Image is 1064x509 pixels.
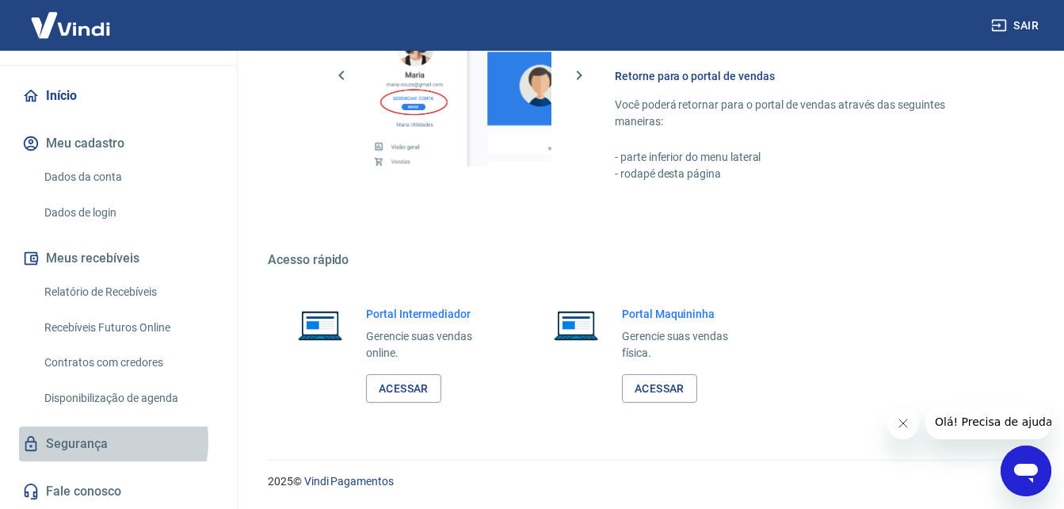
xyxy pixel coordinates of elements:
[1001,446,1051,496] iframe: Botão para abrir a janela de mensagens
[304,475,394,488] a: Vindi Pagamentos
[543,306,609,344] img: Imagem de um notebook aberto
[19,126,218,161] button: Meu cadastro
[615,68,988,84] h6: Retorne para o portal de vendas
[268,473,1026,490] p: 2025 ©
[19,78,218,113] a: Início
[622,306,751,322] h6: Portal Maquininha
[38,346,218,379] a: Contratos com credores
[622,374,697,404] a: Acessar
[615,149,988,166] p: - parte inferior do menu lateral
[925,404,1051,439] iframe: Mensagem da empresa
[366,328,495,362] p: Gerencie suas vendas online.
[988,11,1045,40] button: Sair
[10,11,133,24] span: Olá! Precisa de ajuda?
[38,276,218,308] a: Relatório de Recebíveis
[366,374,441,404] a: Acessar
[287,306,353,344] img: Imagem de um notebook aberto
[19,474,218,509] a: Fale conosco
[268,252,1026,268] h5: Acesso rápido
[887,408,919,439] iframe: Fechar mensagem
[38,161,218,193] a: Dados da conta
[615,166,988,182] p: - rodapé desta página
[19,241,218,276] button: Meus recebíveis
[38,197,218,229] a: Dados de login
[622,328,751,362] p: Gerencie suas vendas física.
[38,382,218,415] a: Disponibilização de agenda
[19,427,218,461] a: Segurança
[615,97,988,130] p: Você poderá retornar para o portal de vendas através das seguintes maneiras:
[38,312,218,344] a: Recebíveis Futuros Online
[19,1,122,49] img: Vindi
[366,306,495,322] h6: Portal Intermediador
